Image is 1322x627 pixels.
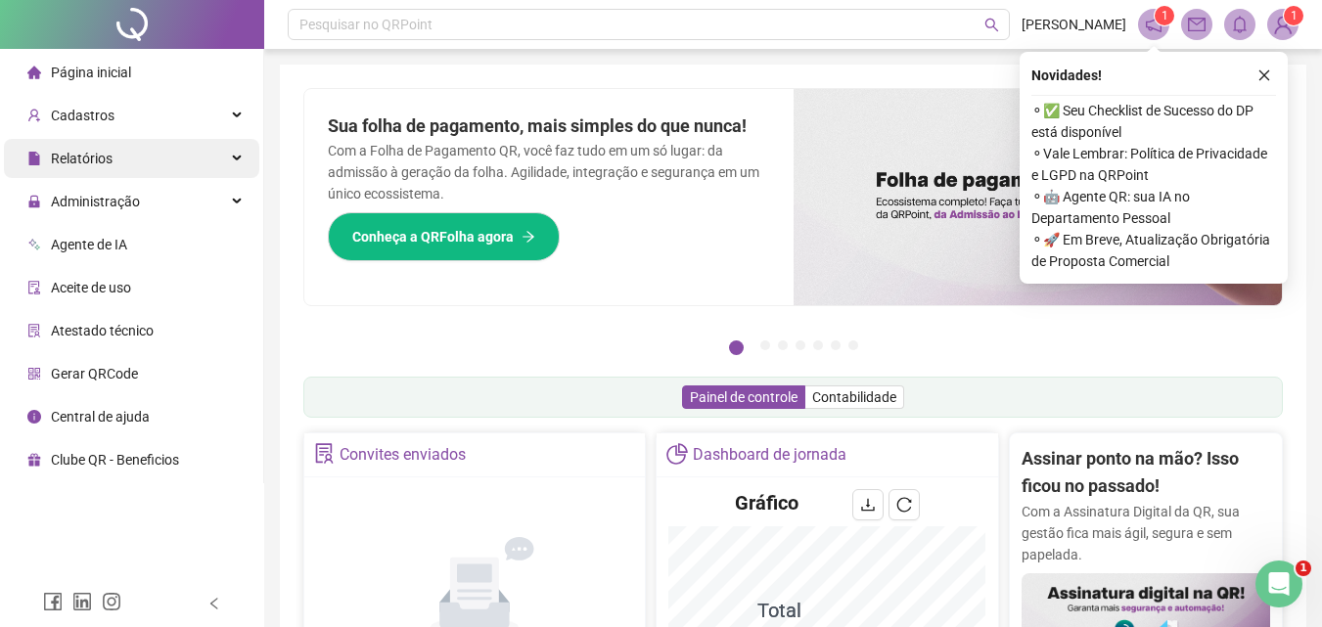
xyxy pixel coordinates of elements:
[51,151,113,166] span: Relatórios
[1031,100,1276,143] span: ⚬ ✅ Seu Checklist de Sucesso do DP está disponível
[1291,9,1298,22] span: 1
[896,497,912,513] span: reload
[778,340,788,350] button: 3
[666,443,687,464] span: pie-chart
[690,389,798,405] span: Painel de controle
[1031,186,1276,229] span: ⚬ 🤖 Agente QR: sua IA no Departamento Pessoal
[27,109,41,122] span: user-add
[1188,16,1206,33] span: mail
[72,592,92,611] span: linkedin
[984,18,999,32] span: search
[340,438,466,471] div: Convites enviados
[27,367,41,381] span: qrcode
[1031,229,1276,272] span: ⚬ 🚀 Em Breve, Atualização Obrigatória de Proposta Comercial
[102,592,121,611] span: instagram
[43,592,63,611] span: facebook
[1268,10,1298,39] img: 83877
[1022,14,1126,35] span: [PERSON_NAME]
[1145,16,1162,33] span: notification
[51,65,131,80] span: Página inicial
[352,226,514,247] span: Conheça a QRFolha agora
[328,112,770,140] h2: Sua folha de pagamento, mais simples do que nunca!
[1031,143,1276,186] span: ⚬ Vale Lembrar: Política de Privacidade e LGPD na QRPoint
[328,140,770,204] p: Com a Folha de Pagamento QR, você faz tudo em um só lugar: da admissão à geração da folha. Agilid...
[27,281,41,294] span: audit
[27,152,41,165] span: file
[27,195,41,208] span: lock
[796,340,805,350] button: 4
[51,409,150,425] span: Central de ajuda
[51,194,140,209] span: Administração
[51,323,154,338] span: Atestado técnico
[27,66,41,79] span: home
[27,410,41,424] span: info-circle
[207,597,221,610] span: left
[813,340,823,350] button: 5
[1231,16,1249,33] span: bell
[735,489,798,516] h4: Gráfico
[522,230,535,244] span: arrow-right
[27,453,41,467] span: gift
[1022,501,1270,565] p: Com a Assinatura Digital da QR, sua gestão fica mais ágil, segura e sem papelada.
[794,89,1283,305] img: banner%2F8d14a306-6205-4263-8e5b-06e9a85ad873.png
[51,108,114,123] span: Cadastros
[51,452,179,468] span: Clube QR - Beneficios
[27,324,41,337] span: solution
[860,497,876,513] span: download
[1284,6,1303,25] sup: Atualize o seu contato no menu Meus Dados
[51,237,127,252] span: Agente de IA
[729,340,744,355] button: 1
[51,366,138,381] span: Gerar QRCode
[1162,9,1168,22] span: 1
[51,280,131,295] span: Aceite de uso
[328,212,560,261] button: Conheça a QRFolha agora
[812,389,896,405] span: Contabilidade
[1022,445,1270,501] h2: Assinar ponto na mão? Isso ficou no passado!
[760,340,770,350] button: 2
[1296,560,1311,576] span: 1
[1031,65,1102,86] span: Novidades !
[1155,6,1174,25] sup: 1
[1257,68,1271,82] span: close
[693,438,846,471] div: Dashboard de jornada
[848,340,858,350] button: 7
[1255,560,1302,607] iframe: Intercom live chat
[831,340,841,350] button: 6
[314,443,335,464] span: solution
